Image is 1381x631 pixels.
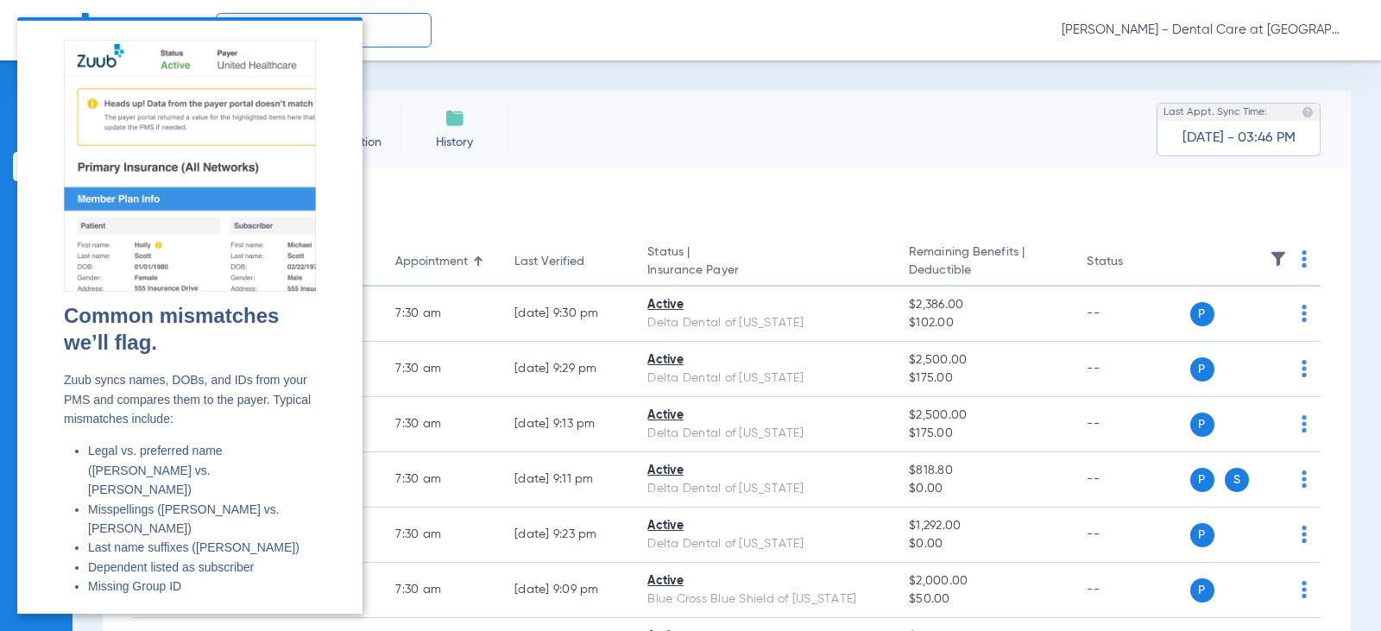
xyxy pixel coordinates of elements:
div: Appointment [395,253,487,271]
img: group-dot-blue.svg [1302,360,1307,377]
div: Active [647,351,881,369]
td: 7:30 AM [382,287,501,342]
span: $0.00 [909,480,1059,498]
div: Last Verified [514,253,584,271]
li: Missing Group ID [71,559,299,578]
td: -- [1073,563,1189,618]
td: [DATE] 9:13 PM [501,397,634,452]
img: last sync help info [1302,106,1314,118]
div: Delta Dental of [US_STATE] [647,314,881,332]
span: P [1190,468,1214,492]
td: -- [1073,397,1189,452]
div: Active [647,296,881,314]
div: Delta Dental of [US_STATE] [647,480,881,498]
li: Misspellings ([PERSON_NAME] vs. [PERSON_NAME]) [71,483,299,521]
span: $1,292.00 [909,517,1059,535]
span: $2,000.00 [909,572,1059,590]
span: [DATE] - 03:46 PM [1182,129,1296,147]
span: P [1190,413,1214,437]
span: $102.00 [909,314,1059,332]
img: group-dot-blue.svg [1302,526,1307,543]
span: P [1190,302,1214,326]
th: Status | [634,238,895,287]
span: $2,500.00 [909,407,1059,425]
td: 7:30 AM [382,397,501,452]
img: filter.svg [1270,250,1287,268]
li: Last name suffixes ([PERSON_NAME]) [71,521,299,540]
td: 7:30 AM [382,508,501,563]
td: [DATE] 9:11 PM [501,452,634,508]
div: Delta Dental of [US_STATE] [647,535,881,553]
td: -- [1073,452,1189,508]
div: Active [647,407,881,425]
li: Legal vs. preferred name ([PERSON_NAME] vs. [PERSON_NAME]) [71,424,299,482]
td: 7:30 AM [382,342,501,397]
img: group-dot-blue.svg [1302,250,1307,268]
div: Delta Dental of [US_STATE] [647,369,881,388]
div: Delta Dental of [US_STATE] [647,425,881,443]
div: Active [647,517,881,535]
li: Dependent listed as subscriber [71,540,299,559]
img: group-dot-blue.svg [1302,305,1307,322]
td: -- [1073,287,1189,342]
span: S [1225,468,1249,492]
img: group-dot-blue.svg [1302,470,1307,488]
span: $818.80 [909,462,1059,480]
span: $2,500.00 [909,351,1059,369]
span: P [1190,357,1214,382]
span: Insurance Payer [647,262,881,280]
div: Appointment [395,253,468,271]
td: 7:30 AM [382,452,501,508]
td: 7:30 AM [382,563,501,618]
td: -- [1073,508,1189,563]
span: $2,386.00 [909,296,1059,314]
span: Last Appt. Sync Time: [1163,104,1267,121]
div: Active [647,572,881,590]
span: $175.00 [909,369,1059,388]
img: History [445,108,465,129]
span: History [413,134,495,151]
input: Search for patients [216,13,432,47]
span: Deductible [909,262,1059,280]
div: Last Verified [514,253,620,271]
span: P [1190,578,1214,603]
span: P [1190,523,1214,547]
span: [PERSON_NAME] - Dental Care at [GEOGRAPHIC_DATA] [1062,22,1346,39]
div: Blue Cross Blue Shield of [US_STATE] [647,590,881,609]
span: $0.00 [909,535,1059,553]
td: -- [1073,342,1189,397]
span: $50.00 [909,590,1059,609]
img: group-dot-blue.svg [1302,415,1307,432]
img: Zuub Logo [35,13,94,43]
td: [DATE] 9:29 PM [501,342,634,397]
td: [DATE] 9:09 PM [501,563,634,618]
h2: Common mismatches we’ll flag. [47,285,299,338]
td: [DATE] 9:30 PM [501,287,634,342]
th: Remaining Benefits | [895,238,1073,287]
div: Active [647,462,881,480]
th: Status [1073,238,1189,287]
img: group-dot-blue.svg [1302,581,1307,598]
p: Zuub syncs names, DOBs, and IDs from your PMS and compares them to the payer. Typical mismatches ... [47,353,299,411]
td: [DATE] 9:23 PM [501,508,634,563]
span: $175.00 [909,425,1059,443]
